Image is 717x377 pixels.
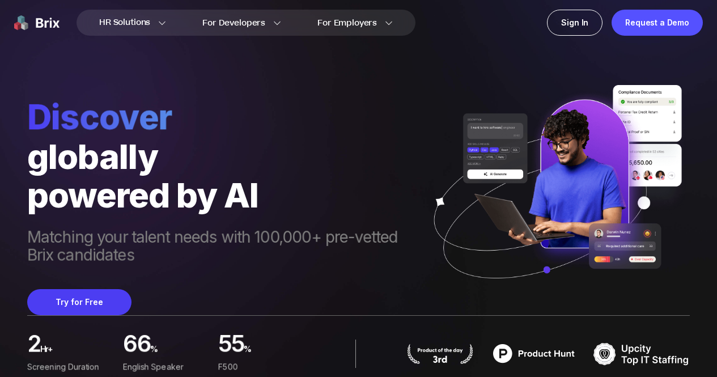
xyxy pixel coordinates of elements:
[218,334,244,358] span: 55
[27,334,40,358] span: 2
[27,96,419,137] span: Discover
[123,334,151,358] span: 66
[244,340,305,365] span: %
[593,340,690,368] img: TOP IT STAFFING
[27,137,419,176] div: globally
[123,361,210,373] div: English Speaker
[419,85,690,302] img: ai generate
[486,340,582,368] img: product hunt badge
[27,289,131,315] button: Try for Free
[612,10,703,36] a: Request a Demo
[406,344,474,364] img: product hunt badge
[40,340,113,365] span: hr+
[27,228,419,266] span: Matching your talent needs with 100,000+ pre-vetted Brix candidates
[150,340,209,365] span: %
[27,176,419,214] div: powered by AI
[218,361,305,373] div: F500
[99,14,150,32] span: HR Solutions
[27,361,114,373] div: Screening duration
[317,17,377,29] span: For Employers
[547,10,603,36] a: Sign In
[202,17,265,29] span: For Developers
